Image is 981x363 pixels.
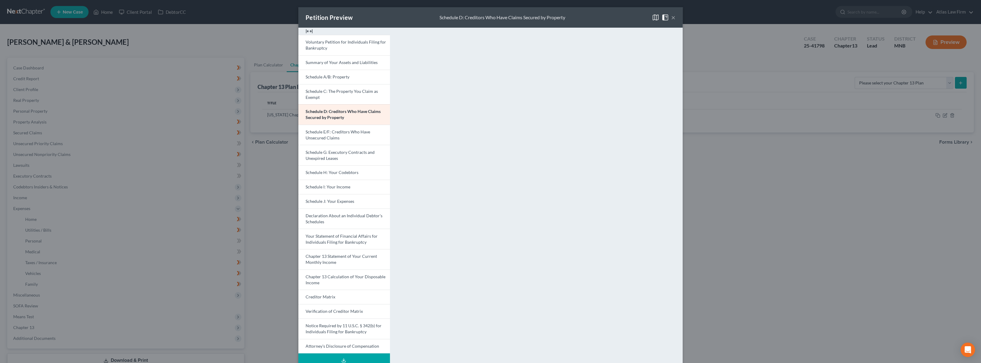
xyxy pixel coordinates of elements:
span: Notice Required by 11 U.S.C. § 342(b) for Individuals Filing for Bankruptcy [306,323,382,334]
span: Schedule E/F: Creditors Who Have Unsecured Claims [306,129,370,140]
a: Creditor Matrix [298,290,390,304]
div: Schedule D: Creditors Who Have Claims Secured by Property [439,14,565,21]
a: Notice Required by 11 U.S.C. § 342(b) for Individuals Filing for Bankruptcy [298,319,390,339]
a: Schedule J: Your Expenses [298,194,390,209]
div: Open Intercom Messenger [961,343,975,357]
a: Schedule A/B: Property [298,70,390,84]
span: Verification of Creditor Matrix [306,309,363,314]
img: help-close-5ba153eb36485ed6c1ea00a893f15db1cb9b99d6cae46e1a8edb6c62d00a1a76.svg [662,14,669,21]
img: map-close-ec6dd18eec5d97a3e4237cf27bb9247ecfb19e6a7ca4853eab1adfd70aa1fa45.svg [652,14,659,21]
a: Chapter 13 Calculation of Your Disposable Income [298,270,390,290]
iframe: <object ng-attr-data='[URL][DOMAIN_NAME]' type='application/pdf' width='100%' height='975px'></ob... [401,32,678,325]
a: Schedule E/F: Creditors Who Have Unsecured Claims [298,125,390,145]
span: Chapter 13 Calculation of Your Disposable Income [306,274,385,285]
span: Attorney's Disclosure of Compensation [306,343,379,349]
a: Summary of Your Assets and Liabilities [298,55,390,70]
span: Schedule C: The Property You Claim as Exempt [306,89,378,100]
span: Declaration About an Individual Debtor's Schedules [306,213,382,224]
div: Petition Preview [306,13,353,22]
span: Chapter 13 Statement of Your Current Monthly Income [306,254,377,265]
a: Schedule C: The Property You Claim as Exempt [298,84,390,105]
span: Schedule A/B: Property [306,74,349,79]
a: Declaration About an Individual Debtor's Schedules [298,209,390,229]
a: Your Statement of Financial Affairs for Individuals Filing for Bankruptcy [298,229,390,249]
span: Schedule D: Creditors Who Have Claims Secured by Property [306,109,381,120]
button: × [671,14,675,21]
a: Schedule D: Creditors Who Have Claims Secured by Property [298,104,390,125]
span: Voluntary Petition for Individuals Filing for Bankruptcy [306,39,386,50]
span: Schedule J: Your Expenses [306,199,354,204]
span: Schedule G: Executory Contracts and Unexpired Leases [306,150,375,161]
img: expand-e0f6d898513216a626fdd78e52531dac95497ffd26381d4c15ee2fc46db09dca.svg [306,28,313,35]
a: Chapter 13 Statement of Your Current Monthly Income [298,249,390,270]
a: Schedule H: Your Codebtors [298,165,390,180]
a: Attorney's Disclosure of Compensation [298,339,390,354]
a: Verification of Creditor Matrix [298,304,390,319]
span: Your Statement of Financial Affairs for Individuals Filing for Bankruptcy [306,233,378,245]
span: Schedule H: Your Codebtors [306,170,358,175]
a: Schedule G: Executory Contracts and Unexpired Leases [298,145,390,165]
a: Voluntary Petition for Individuals Filing for Bankruptcy [298,35,390,55]
span: Summary of Your Assets and Liabilities [306,60,378,65]
a: Schedule I: Your Income [298,180,390,194]
span: Schedule I: Your Income [306,184,350,189]
span: Creditor Matrix [306,294,335,299]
